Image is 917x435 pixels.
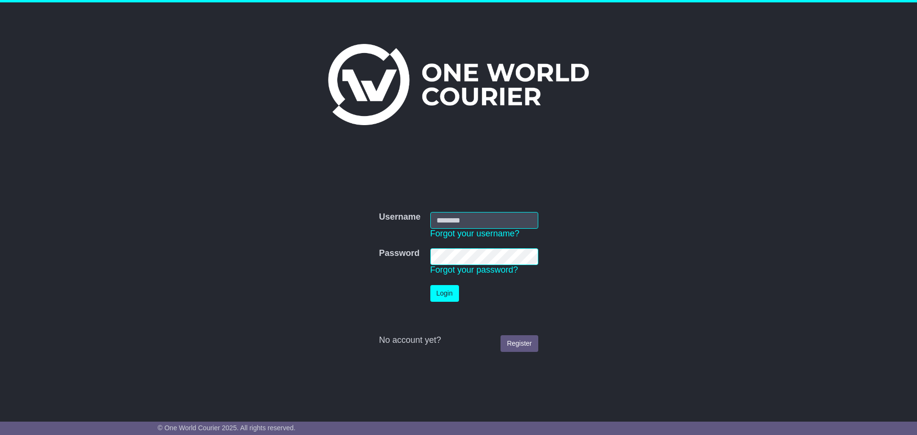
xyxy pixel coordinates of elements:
img: One World [328,44,589,125]
button: Login [430,285,459,302]
span: © One World Courier 2025. All rights reserved. [158,424,296,432]
label: Password [379,248,419,259]
a: Forgot your username? [430,229,520,238]
label: Username [379,212,420,223]
a: Register [501,335,538,352]
div: No account yet? [379,335,538,346]
a: Forgot your password? [430,265,518,275]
